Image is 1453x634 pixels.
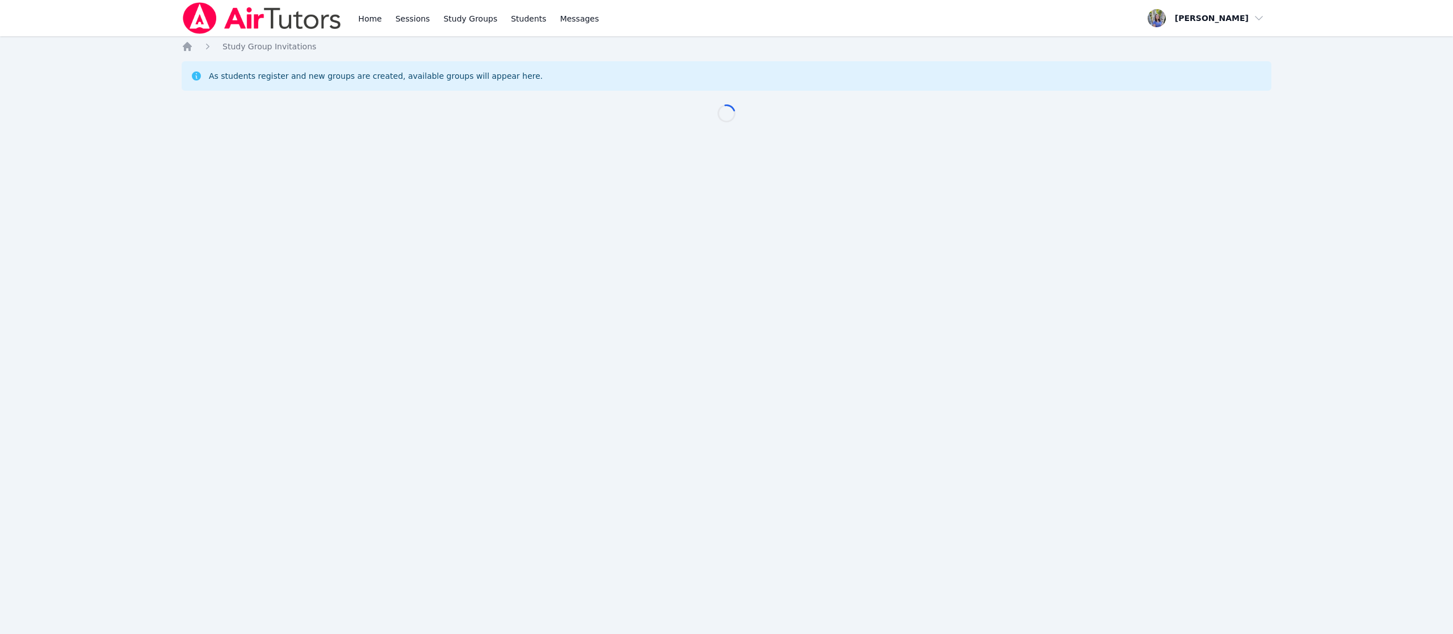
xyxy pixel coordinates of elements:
[222,41,316,52] a: Study Group Invitations
[182,41,1271,52] nav: Breadcrumb
[182,2,342,34] img: Air Tutors
[209,70,543,82] div: As students register and new groups are created, available groups will appear here.
[222,42,316,51] span: Study Group Invitations
[560,13,599,24] span: Messages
